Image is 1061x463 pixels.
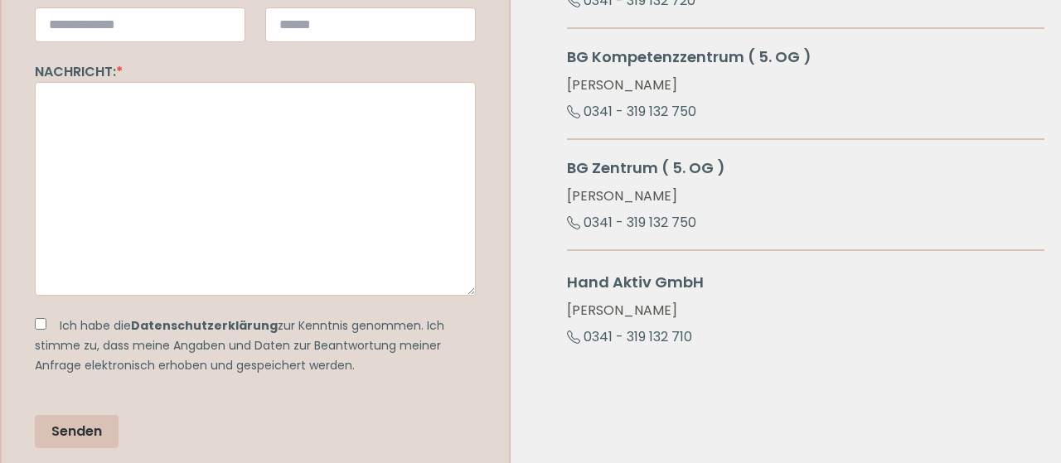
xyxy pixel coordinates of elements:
label: Ich habe die zur Kenntnis genommen. Ich stimme zu, dass meine Angaben und Daten zur Beantwortung ... [35,317,444,374]
h3: BG Kompetenzzentrum ( 5. OG ) [567,46,1044,69]
p: [PERSON_NAME] [567,301,1044,321]
a: 0341 - 319 132 750 [567,99,696,124]
button: Senden [35,415,119,448]
a: 0341 - 319 132 710 [567,324,692,350]
h5: Hand Aktiv GmbH [567,271,1044,294]
p: [PERSON_NAME] [567,75,1044,95]
a: Datenschutzerklärung [131,317,278,334]
h4: BG Zentrum ( 5. OG ) [567,157,1044,180]
a: 0341 - 319 132 750 [567,210,696,235]
label: Nachricht: [35,62,123,81]
p: [PERSON_NAME] [567,186,1044,206]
